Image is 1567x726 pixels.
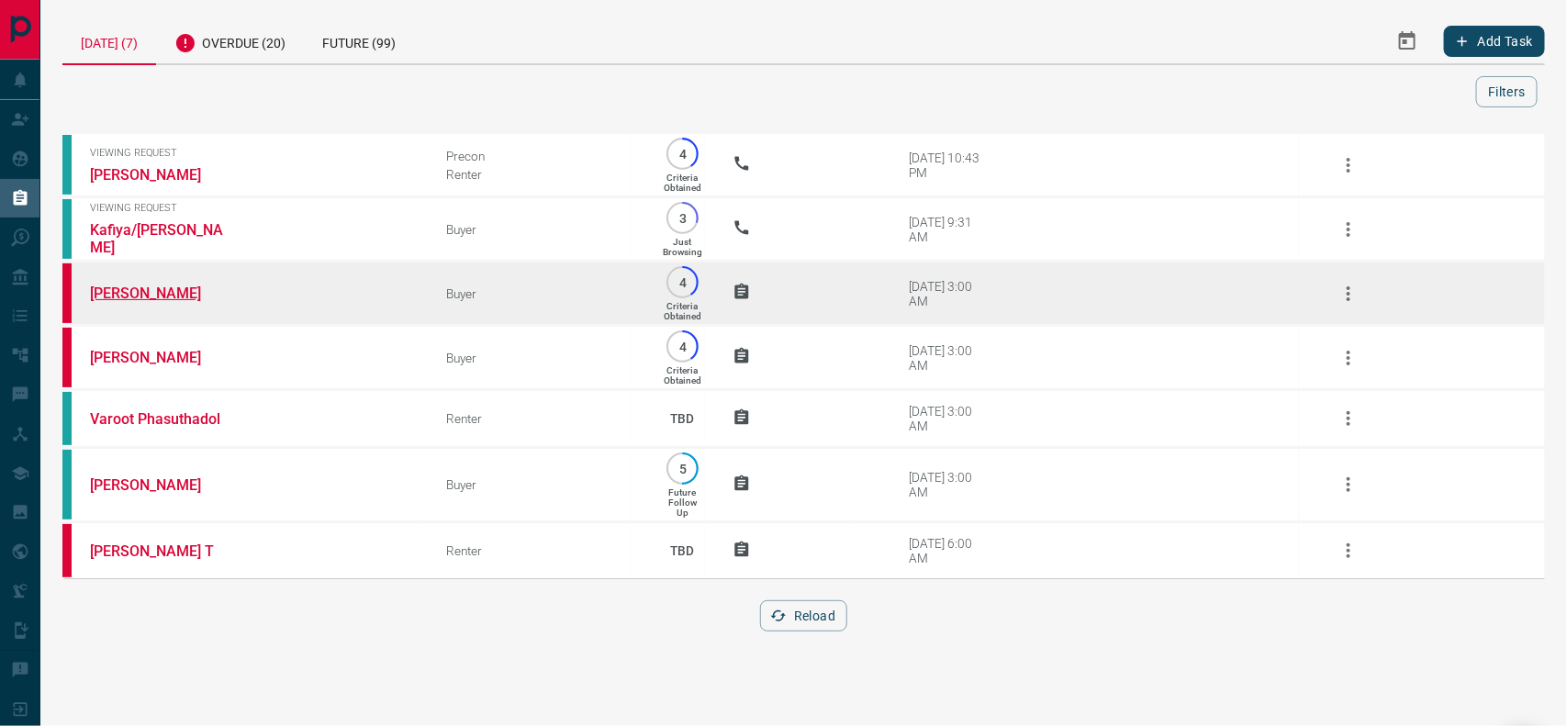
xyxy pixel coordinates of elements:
div: Buyer [446,286,632,301]
div: property.ca [62,328,72,387]
div: [DATE] 9:31 AM [909,215,987,244]
div: property.ca [62,263,72,323]
p: TBD [659,526,705,575]
p: 5 [676,462,689,475]
a: [PERSON_NAME] T [90,542,228,560]
div: Renter [446,411,632,426]
div: [DATE] 3:00 AM [909,404,987,433]
p: 3 [676,211,689,225]
div: Buyer [446,351,632,365]
span: Viewing Request [90,147,419,159]
div: condos.ca [62,392,72,445]
p: 4 [676,340,689,353]
div: [DATE] 10:43 PM [909,151,987,180]
a: Kafiya/[PERSON_NAME] [90,221,228,256]
p: Future Follow Up [668,487,697,518]
span: Viewing Request [90,202,419,214]
div: [DATE] 6:00 AM [909,536,987,565]
a: [PERSON_NAME] [90,476,228,494]
a: [PERSON_NAME] [90,349,228,366]
div: Precon [446,149,632,163]
div: Overdue (20) [156,18,304,63]
p: 4 [676,275,689,289]
a: [PERSON_NAME] [90,285,228,302]
button: Filters [1476,76,1538,107]
div: Buyer [446,477,632,492]
button: Select Date Range [1385,19,1429,63]
div: [DATE] 3:00 AM [909,343,987,373]
p: Criteria Obtained [664,365,701,385]
div: Renter [446,167,632,182]
p: Criteria Obtained [664,173,701,193]
p: Criteria Obtained [664,301,701,321]
a: [PERSON_NAME] [90,166,228,184]
a: Varoot Phasuthadol [90,410,228,428]
div: condos.ca [62,450,72,519]
div: condos.ca [62,199,72,259]
div: condos.ca [62,135,72,195]
button: Reload [760,600,847,631]
p: TBD [659,394,705,443]
div: Future (99) [304,18,414,63]
div: [DATE] (7) [62,18,156,65]
div: property.ca [62,524,72,577]
div: [DATE] 3:00 AM [909,279,987,308]
div: Renter [446,543,632,558]
button: Add Task [1444,26,1545,57]
p: 4 [676,147,689,161]
p: Just Browsing [663,237,702,257]
div: [DATE] 3:00 AM [909,470,987,499]
div: Buyer [446,222,632,237]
